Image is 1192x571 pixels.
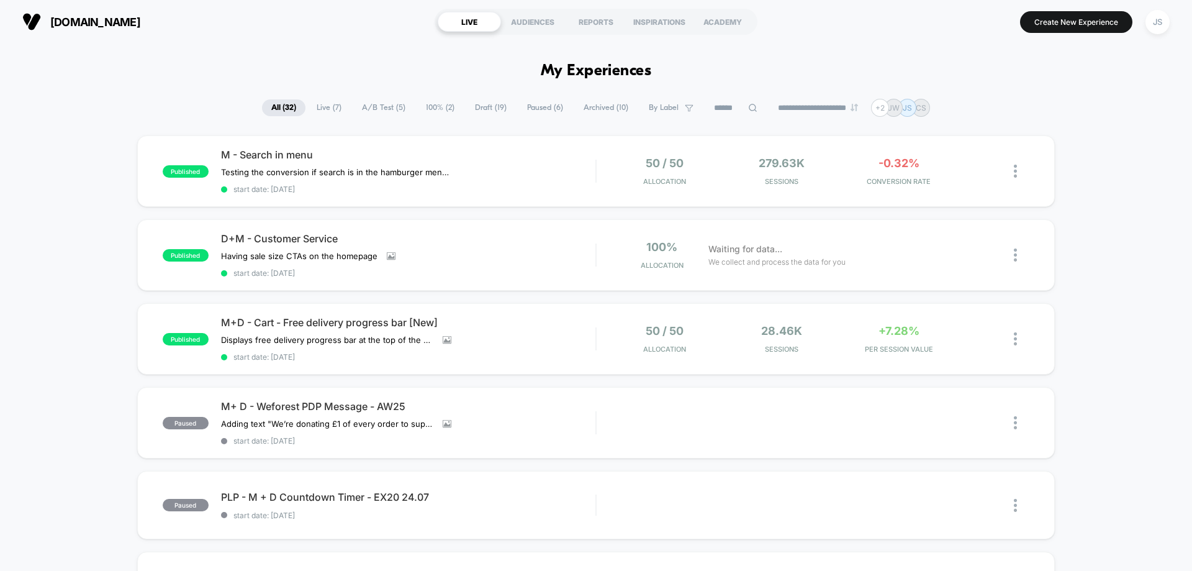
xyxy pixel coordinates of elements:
[759,157,805,170] span: 279.63k
[221,352,595,362] span: start date: [DATE]
[163,249,209,262] span: published
[307,99,351,116] span: Live ( 7 )
[646,324,684,337] span: 50 / 50
[1142,9,1173,35] button: JS
[466,99,516,116] span: Draft ( 19 )
[708,256,846,268] span: We collect and process the data for you
[649,103,679,112] span: By Label
[221,268,595,278] span: start date: [DATE]
[163,499,209,511] span: paused
[221,185,595,194] span: start date: [DATE]
[221,419,433,429] span: Adding text "We’re donating £1 of every order to support WeForest. Find out more﻿"
[643,345,686,354] span: Allocation
[221,148,595,161] span: M - Search in menu
[1014,165,1017,178] img: close
[221,335,433,345] span: Displays free delivery progress bar at the top of the cart and hides the message "Free delivery o...
[708,242,782,256] span: Waiting for data...
[221,511,595,520] span: start date: [DATE]
[50,16,140,29] span: [DOMAIN_NAME]
[726,345,838,354] span: Sessions
[22,12,41,31] img: Visually logo
[646,240,677,254] span: 100%
[1020,11,1132,33] button: Create New Experience
[417,99,464,116] span: 100% ( 2 )
[221,491,595,503] span: PLP - M + D Countdown Timer - EX20 24.07
[843,345,954,354] span: PER SESSION VALUE
[221,316,595,329] span: M+D - Cart - Free delivery progress bar [New]
[163,417,209,429] span: paused
[221,400,595,413] span: M+ D - Weforest PDP Message - AW25
[903,103,912,112] p: JS
[518,99,572,116] span: Paused ( 6 )
[438,12,501,32] div: LIVE
[1014,499,1017,512] img: close
[888,103,900,112] p: JW
[646,157,684,170] span: 50 / 50
[353,99,415,116] span: A/B Test ( 5 )
[641,261,684,270] span: Allocation
[916,103,926,112] p: CS
[726,177,838,186] span: Sessions
[1145,10,1170,34] div: JS
[262,99,305,116] span: All ( 32 )
[221,167,451,177] span: Testing the conversion if search is in the hamburger menu vs not
[1014,249,1017,262] img: close
[643,177,686,186] span: Allocation
[574,99,638,116] span: Archived ( 10 )
[163,333,209,345] span: published
[163,165,209,178] span: published
[878,157,919,170] span: -0.32%
[761,324,802,337] span: 28.46k
[1014,332,1017,345] img: close
[628,12,691,32] div: INSPIRATIONS
[501,12,564,32] div: AUDIENCES
[871,99,889,117] div: + 2
[691,12,754,32] div: ACADEMY
[843,177,954,186] span: CONVERSION RATE
[541,62,652,80] h1: My Experiences
[19,12,144,32] button: [DOMAIN_NAME]
[221,232,595,245] span: D+M - Customer Service
[1014,416,1017,429] img: close
[564,12,628,32] div: REPORTS
[878,324,919,337] span: +7.28%
[221,251,377,261] span: Having sale size CTAs on the homepage
[851,104,858,111] img: end
[221,436,595,445] span: start date: [DATE]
